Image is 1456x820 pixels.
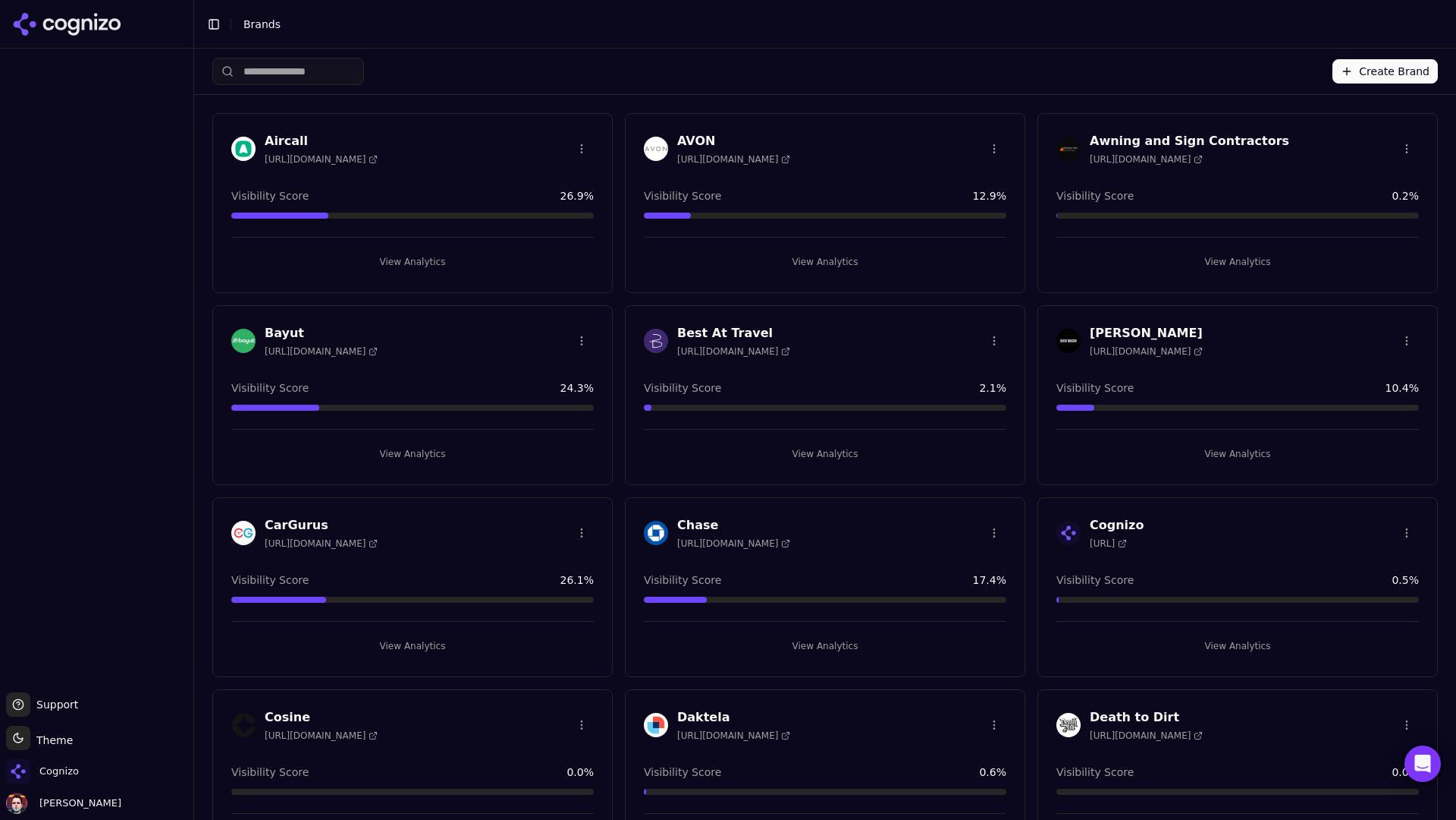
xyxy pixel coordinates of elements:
[1056,765,1134,780] span: Visibility Score
[644,634,1006,658] button: View Analytics
[265,516,378,535] h3: CarGurus
[231,765,309,780] span: Visibility Score
[1056,442,1419,466] button: View Analytics
[644,572,721,588] span: Visibility Score
[677,132,790,150] h3: AVON
[644,329,668,353] img: Best At Travel
[231,329,256,353] img: Bayut
[265,324,378,342] h3: Bayut
[231,442,594,466] button: View Analytics
[677,730,790,742] span: [URL][DOMAIN_NAME]
[1090,153,1203,166] span: [URL][DOMAIN_NAME]
[1392,188,1419,203] span: 0.2 %
[1392,765,1419,780] span: 0.0 %
[265,345,378,358] span: [URL][DOMAIN_NAME]
[677,708,790,727] h3: Daktela
[566,765,594,780] span: 0.0 %
[231,521,256,545] img: CarGurus
[265,132,378,150] h3: Aircall
[1056,521,1081,545] img: Cognizo
[1392,572,1419,588] span: 0.5 %
[1056,713,1081,737] img: Death to Dirt
[30,697,78,712] span: Support
[1090,730,1203,742] span: [URL][DOMAIN_NAME]
[1090,516,1144,535] h3: Cognizo
[265,730,378,742] span: [URL][DOMAIN_NAME]
[979,380,1006,396] span: 2.1 %
[265,153,378,166] span: [URL][DOMAIN_NAME]
[644,765,721,780] span: Visibility Score
[1056,572,1134,588] span: Visibility Score
[6,793,121,814] button: Open user button
[231,634,594,658] button: View Analytics
[644,521,668,545] img: Chase
[231,572,309,588] span: Visibility Score
[1056,380,1134,396] span: Visibility Score
[1332,59,1438,84] button: Create Brand
[973,188,1006,203] span: 12.9 %
[1056,250,1419,274] button: View Analytics
[1056,188,1134,203] span: Visibility Score
[644,137,668,161] img: AVON
[243,18,281,30] span: Brands
[243,17,1414,32] nav: breadcrumb
[560,572,594,588] span: 26.1 %
[644,188,721,203] span: Visibility Score
[6,759,79,784] button: Open organization switcher
[1404,746,1441,782] div: Open Intercom Messenger
[6,793,27,814] img: Deniz Ozcan
[1385,380,1419,396] span: 10.4 %
[231,188,309,203] span: Visibility Score
[1090,132,1289,150] h3: Awning and Sign Contractors
[644,380,721,396] span: Visibility Score
[979,765,1006,780] span: 0.6 %
[265,708,378,727] h3: Cosine
[231,250,594,274] button: View Analytics
[644,442,1006,466] button: View Analytics
[1090,345,1203,358] span: [URL][DOMAIN_NAME]
[677,153,790,166] span: [URL][DOMAIN_NAME]
[39,765,79,778] span: Cognizo
[30,734,73,746] span: Theme
[973,572,1006,588] span: 17.4 %
[644,250,1006,274] button: View Analytics
[1090,708,1203,727] h3: Death to Dirt
[1090,538,1127,550] span: [URL]
[560,380,594,396] span: 24.3 %
[265,538,378,550] span: [URL][DOMAIN_NAME]
[231,380,309,396] span: Visibility Score
[33,796,121,810] span: [PERSON_NAME]
[6,759,30,784] img: Cognizo
[231,137,256,161] img: Aircall
[560,188,594,203] span: 26.9 %
[677,345,790,358] span: [URL][DOMAIN_NAME]
[231,713,256,737] img: Cosine
[1056,634,1419,658] button: View Analytics
[677,324,790,342] h3: Best At Travel
[677,538,790,550] span: [URL][DOMAIN_NAME]
[1090,324,1203,342] h3: [PERSON_NAME]
[1056,137,1081,161] img: Awning and Sign Contractors
[1056,329,1081,353] img: Buck Mason
[677,516,790,535] h3: Chase
[644,713,668,737] img: Daktela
